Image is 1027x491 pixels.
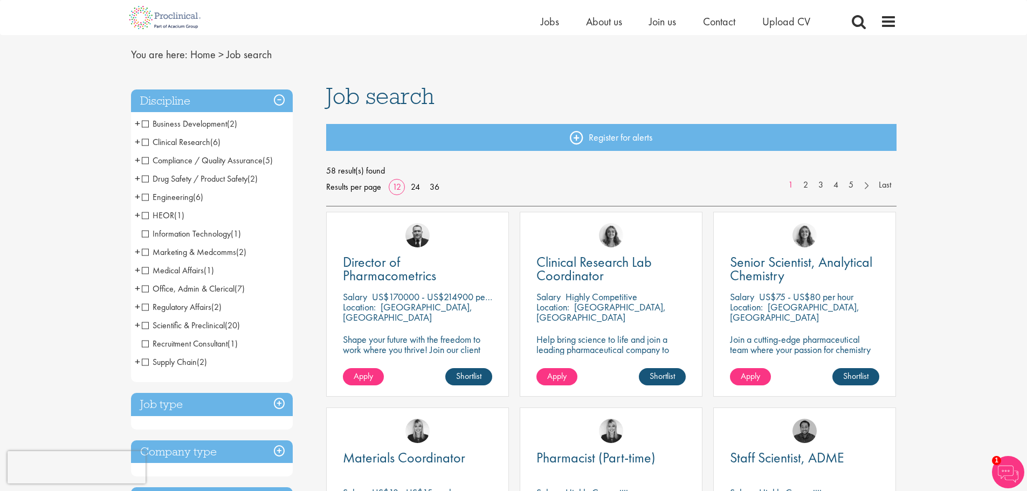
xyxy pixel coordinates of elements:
[405,223,430,247] img: Jakub Hanas
[792,223,817,247] img: Jackie Cerchio
[343,368,384,385] a: Apply
[343,334,492,375] p: Shape your future with the freedom to work where you thrive! Join our client with this Director p...
[193,191,203,203] span: (6)
[142,301,211,313] span: Regulatory Affairs
[730,291,754,303] span: Salary
[798,179,814,191] a: 2
[142,118,227,129] span: Business Development
[536,301,666,323] p: [GEOGRAPHIC_DATA], [GEOGRAPHIC_DATA]
[536,334,686,385] p: Help bring science to life and join a leading pharmaceutical company to play a key role in delive...
[741,370,760,382] span: Apply
[226,47,272,61] span: Job search
[832,368,879,385] a: Shortlist
[828,179,844,191] a: 4
[142,136,210,148] span: Clinical Research
[649,15,676,29] span: Join us
[792,419,817,443] img: Mike Raletz
[343,301,472,323] p: [GEOGRAPHIC_DATA], [GEOGRAPHIC_DATA]
[354,370,373,382] span: Apply
[536,448,656,467] span: Pharmacist (Part-time)
[599,223,623,247] img: Jackie Cerchio
[547,370,567,382] span: Apply
[405,419,430,443] img: Janelle Jones
[142,191,193,203] span: Engineering
[142,228,231,239] span: Information Technology
[389,181,405,192] a: 12
[142,356,207,368] span: Supply Chain
[536,253,652,285] span: Clinical Research Lab Coordinator
[142,118,237,129] span: Business Development
[142,265,214,276] span: Medical Affairs
[426,181,443,192] a: 36
[263,155,273,166] span: (5)
[730,253,872,285] span: Senior Scientist, Analytical Chemistry
[326,179,381,195] span: Results per page
[210,136,220,148] span: (6)
[343,253,436,285] span: Director of Pharmacometrics
[142,246,236,258] span: Marketing & Medcomms
[142,283,235,294] span: Office, Admin & Clerical
[566,291,637,303] p: Highly Competitive
[343,291,367,303] span: Salary
[142,338,238,349] span: Recruitment Consultant
[326,163,897,179] span: 58 result(s) found
[204,265,214,276] span: (1)
[599,419,623,443] a: Janelle Jones
[135,152,140,168] span: +
[142,338,228,349] span: Recruitment Consultant
[142,265,204,276] span: Medical Affairs
[131,89,293,113] h3: Discipline
[586,15,622,29] a: About us
[225,320,240,331] span: (20)
[135,170,140,186] span: +
[783,179,798,191] a: 1
[197,356,207,368] span: (2)
[135,189,140,205] span: +
[142,155,273,166] span: Compliance / Quality Assurance
[227,118,237,129] span: (2)
[372,291,514,303] p: US$170000 - US$214900 per annum
[142,301,222,313] span: Regulatory Affairs
[135,115,140,132] span: +
[730,255,879,282] a: Senior Scientist, Analytical Chemistry
[135,299,140,315] span: +
[142,173,247,184] span: Drug Safety / Product Safety
[131,393,293,416] h3: Job type
[445,368,492,385] a: Shortlist
[730,301,859,323] p: [GEOGRAPHIC_DATA], [GEOGRAPHIC_DATA]
[131,440,293,464] h3: Company type
[142,320,225,331] span: Scientific & Preclinical
[343,448,465,467] span: Materials Coordinator
[992,456,1024,488] img: Chatbot
[703,15,735,29] a: Contact
[541,15,559,29] span: Jobs
[228,338,238,349] span: (1)
[762,15,810,29] a: Upload CV
[135,354,140,370] span: +
[343,255,492,282] a: Director of Pharmacometrics
[135,207,140,223] span: +
[142,191,203,203] span: Engineering
[730,451,879,465] a: Staff Scientist, ADME
[536,291,561,303] span: Salary
[142,210,174,221] span: HEOR
[730,334,879,375] p: Join a cutting-edge pharmaceutical team where your passion for chemistry will help shape the futu...
[759,291,853,303] p: US$75 - US$80 per hour
[135,134,140,150] span: +
[142,283,245,294] span: Office, Admin & Clerical
[142,136,220,148] span: Clinical Research
[135,244,140,260] span: +
[730,368,771,385] a: Apply
[235,283,245,294] span: (7)
[142,155,263,166] span: Compliance / Quality Assurance
[536,368,577,385] a: Apply
[142,228,241,239] span: Information Technology
[190,47,216,61] a: breadcrumb link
